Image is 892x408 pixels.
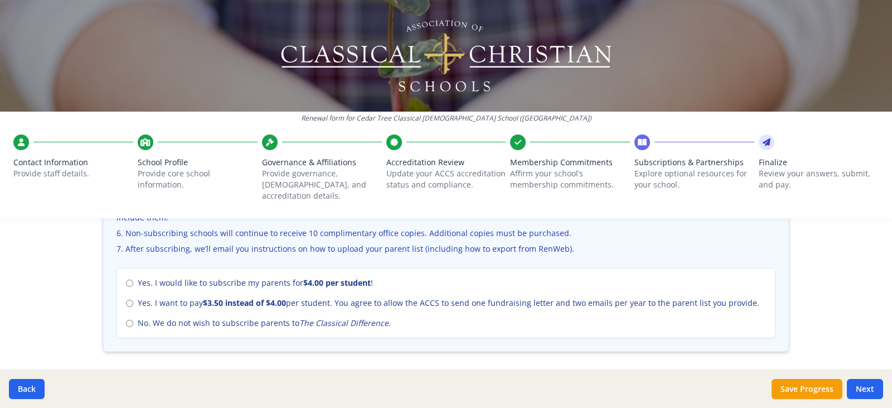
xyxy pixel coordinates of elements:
[138,318,391,329] span: No. We do not wish to subscribe parents to .
[117,243,775,255] li: After subscribing, we’ll email you instructions on how to upload your parent list (including how ...
[262,168,382,201] p: Provide governance, [DEMOGRAPHIC_DATA], and accreditation details.
[634,157,754,168] span: Subscriptions & Partnerships
[126,300,133,307] input: Yes. I want to pay$3.50 instead of $4.00per student. You agree to allow the ACCS to send one fund...
[386,168,506,190] p: Update your ACCS accreditation status and compliance.
[386,157,506,168] span: Accreditation Review
[279,17,613,95] img: Logo
[203,297,286,308] strong: $3.50 instead of $4.00
[299,318,389,328] em: The Classical Difference
[138,277,373,289] span: Yes. I would like to subscribe my parents for !
[772,379,842,399] button: Save Progress
[510,168,630,190] p: Affirm your school’s membership commitments.
[138,168,258,190] p: Provide core school information.
[126,280,133,287] input: Yes. I would like to subscribe my parents for$4.00 per student!
[847,379,883,399] button: Next
[117,228,775,239] li: Non-subscribing schools will continue to receive 10 complimentary office copies. Additional copie...
[634,168,754,190] p: Explore optional resources for your school.
[262,157,382,168] span: Governance & Affiliations
[759,157,879,168] span: Finalize
[13,168,133,179] p: Provide staff details.
[138,157,258,168] span: School Profile
[303,277,371,288] strong: $4.00 per student
[9,379,45,399] button: Back
[510,157,630,168] span: Membership Commitments
[13,157,133,168] span: Contact Information
[126,320,133,327] input: No. We do not wish to subscribe parents toThe Classical Difference.
[759,168,879,190] p: Review your answers, submit, and pay.
[138,297,759,309] span: Yes. I want to pay per student. You agree to allow the ACCS to send one fundraising letter and tw...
